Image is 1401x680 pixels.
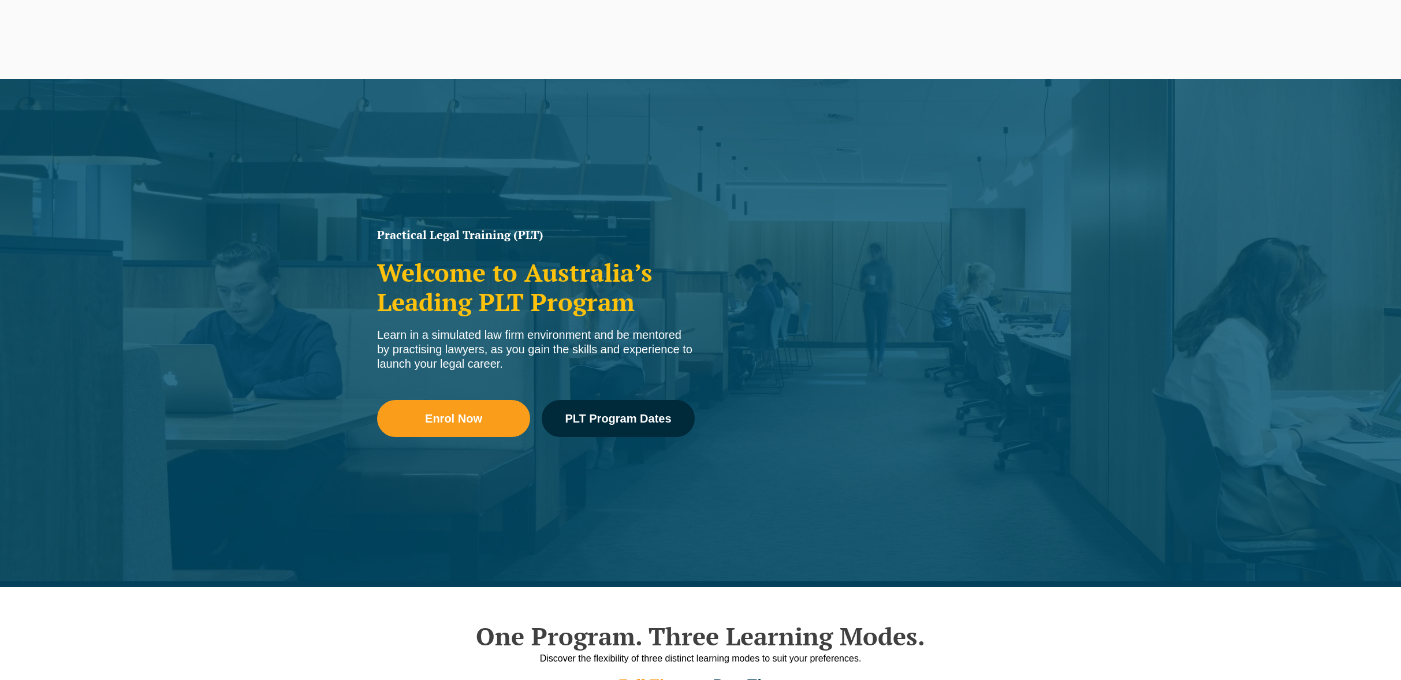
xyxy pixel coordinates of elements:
a: PLT Program Dates [542,400,695,437]
h1: Practical Legal Training (PLT) [377,229,695,241]
h2: One Program. Three Learning Modes. [371,622,1030,651]
div: Discover the flexibility of three distinct learning modes to suit your preferences. [371,651,1030,666]
span: Enrol Now [425,413,482,424]
h2: Welcome to Australia’s Leading PLT Program [377,258,695,316]
span: PLT Program Dates [565,413,671,424]
div: Learn in a simulated law firm environment and be mentored by practising lawyers, as you gain the ... [377,328,695,371]
a: Enrol Now [377,400,530,437]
